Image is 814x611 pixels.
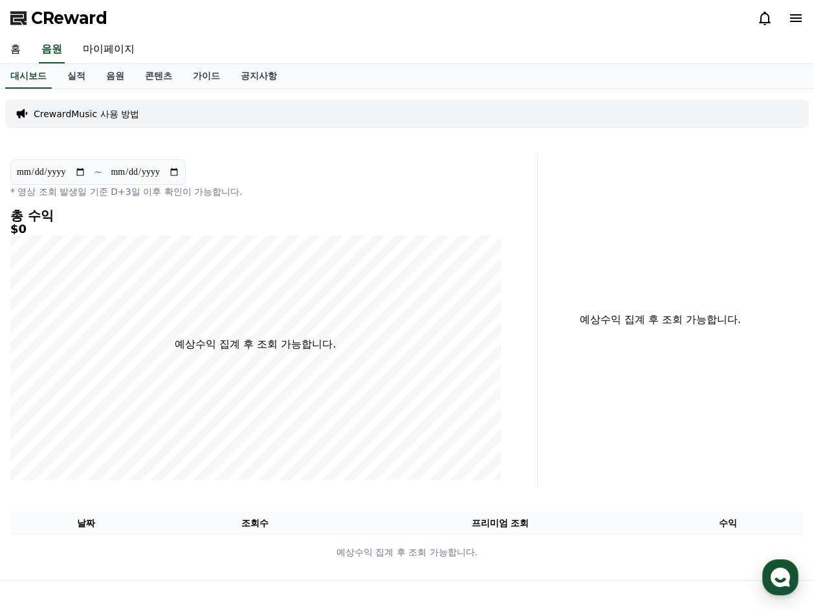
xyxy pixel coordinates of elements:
[10,208,501,223] h4: 총 수익
[10,185,501,198] p: * 영상 조회 발생일 기준 D+3일 이후 확인이 가능합니다.
[34,107,139,120] a: CrewardMusic 사용 방법
[41,430,49,440] span: 홈
[200,430,215,440] span: 설정
[652,511,804,535] th: 수익
[11,546,803,559] p: 예상수익 집계 후 조회 가능합니다.
[10,511,162,535] th: 날짜
[10,223,501,236] h5: $0
[72,36,145,63] a: 마이페이지
[4,410,85,443] a: 홈
[348,511,653,535] th: 프리미엄 조회
[230,64,287,89] a: 공지사항
[31,8,107,28] span: CReward
[10,8,107,28] a: CReward
[135,64,182,89] a: 콘텐츠
[96,64,135,89] a: 음원
[182,64,230,89] a: 가이드
[548,312,773,328] p: 예상수익 집계 후 조회 가능합니다.
[85,410,167,443] a: 대화
[5,64,52,89] a: 대시보드
[167,410,248,443] a: 설정
[94,164,102,180] p: ~
[118,430,134,441] span: 대화
[175,337,336,352] p: 예상수익 집계 후 조회 가능합니다.
[39,36,65,63] a: 음원
[162,511,348,535] th: 조회수
[57,64,96,89] a: 실적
